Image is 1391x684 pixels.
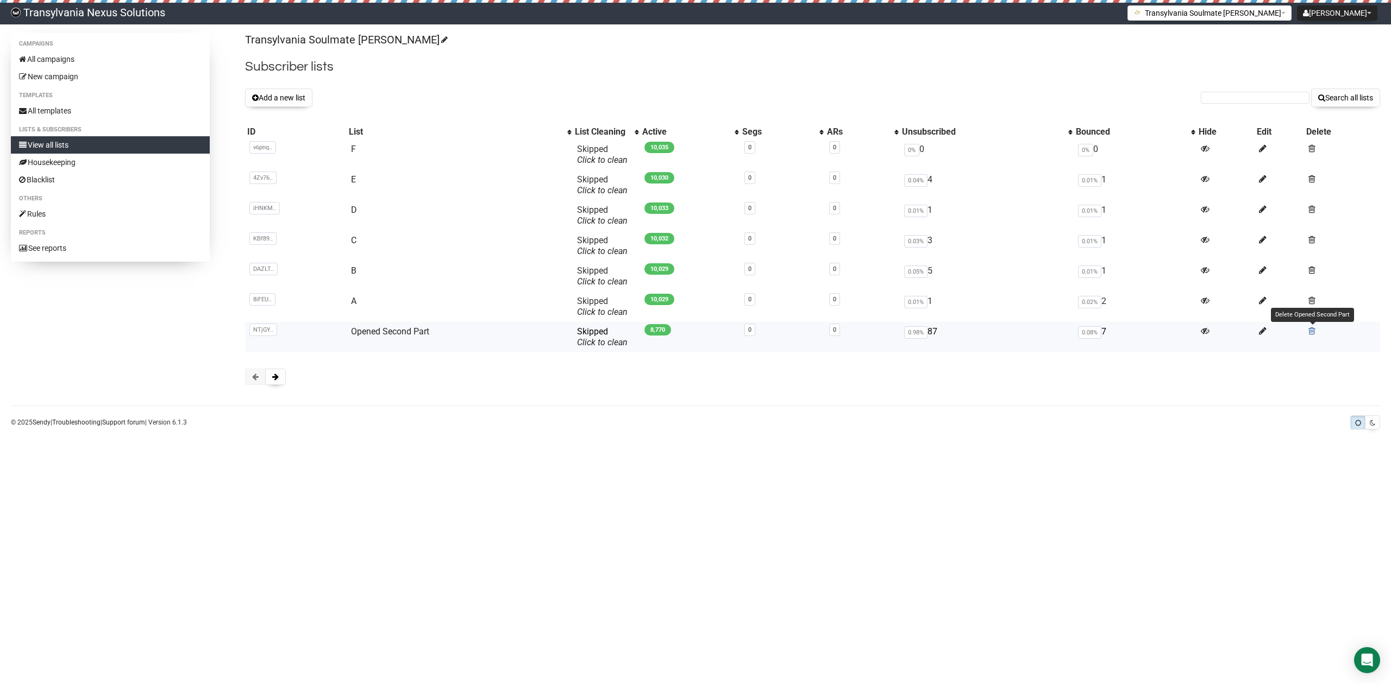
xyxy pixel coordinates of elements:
[1074,140,1196,170] td: 0
[245,124,347,140] th: ID: No sort applied, sorting is disabled
[249,172,277,184] span: 4Zv76..
[1074,292,1196,322] td: 2
[11,416,187,428] p: © 2025 | | | Version 6.1.3
[644,294,674,305] span: 10,029
[644,172,674,183] span: 10,030
[904,235,928,248] span: 0.03%
[644,233,674,244] span: 10,032
[900,292,1074,322] td: 1
[644,263,674,275] span: 10,029
[577,307,628,317] a: Click to clean
[1306,126,1378,137] div: Delete
[900,261,1074,292] td: 5
[249,263,278,275] span: DAZLT..
[577,205,628,226] span: Skipped
[833,296,836,303] a: 0
[351,144,356,154] a: F
[833,144,836,151] a: 0
[640,124,741,140] th: Active: No sort applied, activate to apply an ascending sort
[748,144,751,151] a: 0
[1271,308,1354,322] div: Delete Opened Second Part
[748,205,751,212] a: 0
[11,205,210,223] a: Rules
[1133,8,1142,17] img: 1.png
[351,265,356,276] a: B
[577,144,628,165] span: Skipped
[249,232,277,245] span: KBf89..
[1074,231,1196,261] td: 1
[748,296,751,303] a: 0
[1074,170,1196,200] td: 1
[748,174,751,181] a: 0
[742,126,814,137] div: Segs
[900,140,1074,170] td: 0
[902,126,1063,137] div: Unsubscribed
[833,235,836,242] a: 0
[577,326,628,347] span: Skipped
[900,200,1074,231] td: 1
[11,192,210,205] li: Others
[748,265,751,273] a: 0
[1078,144,1093,156] span: 0%
[900,322,1074,352] td: 87
[1127,5,1292,21] button: Transylvania Soulmate [PERSON_NAME]
[347,124,573,140] th: List: No sort applied, activate to apply an ascending sort
[748,235,751,242] a: 0
[11,8,21,17] img: 586cc6b7d8bc403f0c61b981d947c989
[351,326,429,337] a: Opened Second Part
[833,205,836,212] a: 0
[644,202,674,214] span: 10,033
[1074,322,1196,352] td: 7
[833,265,836,273] a: 0
[1078,296,1101,308] span: 0.02%
[1074,124,1196,140] th: Bounced: No sort applied, activate to apply an ascending sort
[249,202,280,214] span: iHNKM..
[102,419,145,426] a: Support forum
[349,126,562,137] div: List
[33,419,51,426] a: Sendy
[1078,265,1101,278] span: 0.01%
[904,296,928,308] span: 0.01%
[904,205,928,217] span: 0.01%
[1354,647,1380,673] div: Open Intercom Messenger
[351,296,356,306] a: A
[1078,205,1101,217] span: 0.01%
[11,50,210,68] a: All campaigns
[1078,235,1101,248] span: 0.01%
[11,154,210,171] a: Housekeeping
[11,136,210,154] a: View all lists
[11,171,210,188] a: Blacklist
[577,185,628,195] a: Click to clean
[1074,200,1196,231] td: 1
[11,123,210,136] li: Lists & subscribers
[740,124,825,140] th: Segs: No sort applied, activate to apply an ascending sort
[900,170,1074,200] td: 4
[1257,126,1302,137] div: Edit
[249,293,275,306] span: 8iFEU..
[642,126,730,137] div: Active
[577,296,628,317] span: Skipped
[1304,124,1380,140] th: Delete: No sort applied, sorting is disabled
[11,89,210,102] li: Templates
[247,126,344,137] div: ID
[577,216,628,226] a: Click to clean
[644,324,671,335] span: 8,770
[833,326,836,333] a: 0
[900,124,1074,140] th: Unsubscribed: No sort applied, activate to apply an ascending sort
[577,276,628,287] a: Click to clean
[644,142,674,153] span: 10,035
[11,102,210,119] a: All templates
[573,124,640,140] th: List Cleaning: No sort applied, activate to apply an ascending sort
[577,174,628,195] span: Skipped
[577,265,628,287] span: Skipped
[245,88,312,107] button: Add a new list
[748,326,751,333] a: 0
[351,174,356,185] a: E
[1078,326,1101,339] span: 0.08%
[11,68,210,85] a: New campaign
[1196,124,1255,140] th: Hide: No sort applied, sorting is disabled
[577,235,628,256] span: Skipped
[904,144,919,156] span: 0%
[575,126,629,137] div: List Cleaning
[904,265,928,278] span: 0.05%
